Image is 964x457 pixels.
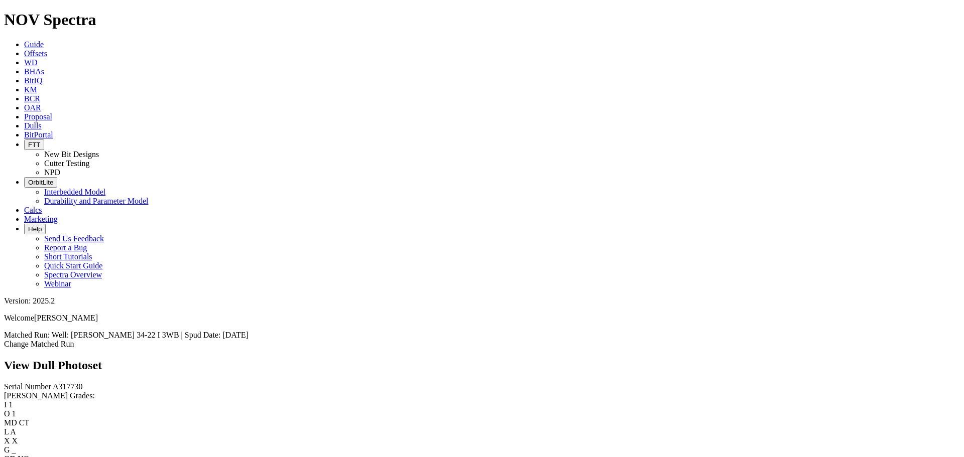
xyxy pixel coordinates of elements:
span: CT [19,418,29,427]
span: Help [28,225,42,233]
a: BHAs [24,67,44,76]
span: Well: [PERSON_NAME] 34-22 I 3WB | Spud Date: [DATE] [52,331,249,339]
button: Help [24,224,46,234]
span: Matched Run: [4,331,50,339]
label: G [4,445,10,454]
a: Interbedded Model [44,188,105,196]
a: Calcs [24,206,42,214]
a: Short Tutorials [44,252,92,261]
span: [PERSON_NAME] [34,314,98,322]
a: Marketing [24,215,58,223]
a: Report a Bug [44,243,87,252]
a: BCR [24,94,40,103]
button: OrbitLite [24,177,57,188]
div: Version: 2025.2 [4,296,960,306]
span: A [10,427,16,436]
a: WD [24,58,38,67]
a: Quick Start Guide [44,261,102,270]
a: BitIQ [24,76,42,85]
a: Cutter Testing [44,159,90,168]
a: Offsets [24,49,47,58]
span: _ [12,445,16,454]
span: 1 [9,400,13,409]
div: [PERSON_NAME] Grades: [4,391,960,400]
a: Send Us Feedback [44,234,104,243]
p: Welcome [4,314,960,323]
a: Proposal [24,112,52,121]
a: Webinar [44,279,71,288]
label: Serial Number [4,382,51,391]
span: 1 [12,409,16,418]
span: X [12,436,18,445]
span: A317730 [53,382,83,391]
label: O [4,409,10,418]
label: X [4,436,10,445]
h1: NOV Spectra [4,11,960,29]
a: OAR [24,103,41,112]
h2: View Dull Photoset [4,359,960,372]
a: Guide [24,40,44,49]
button: FTT [24,139,44,150]
a: Change Matched Run [4,340,74,348]
a: KM [24,85,37,94]
a: New Bit Designs [44,150,99,159]
label: MD [4,418,17,427]
a: Dulls [24,121,42,130]
label: I [4,400,7,409]
a: BitPortal [24,130,53,139]
a: Durability and Parameter Model [44,197,149,205]
a: Spectra Overview [44,270,102,279]
label: L [4,427,9,436]
span: OrbitLite [28,179,53,186]
span: FTT [28,141,40,148]
a: NPD [44,168,60,177]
